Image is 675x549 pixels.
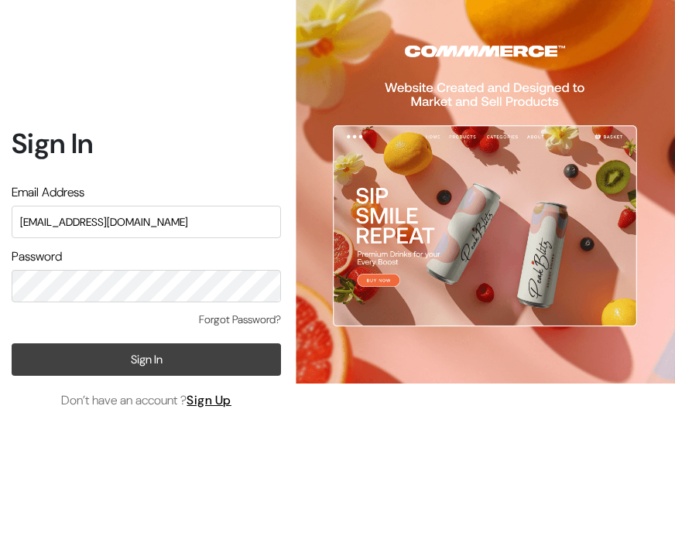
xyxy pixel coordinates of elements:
[12,127,281,160] h1: Sign In
[12,247,62,266] label: Password
[187,392,231,408] a: Sign Up
[12,343,281,376] button: Sign In
[61,391,231,410] span: Don’t have an account ?
[199,312,281,328] a: Forgot Password?
[12,183,84,202] label: Email Address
